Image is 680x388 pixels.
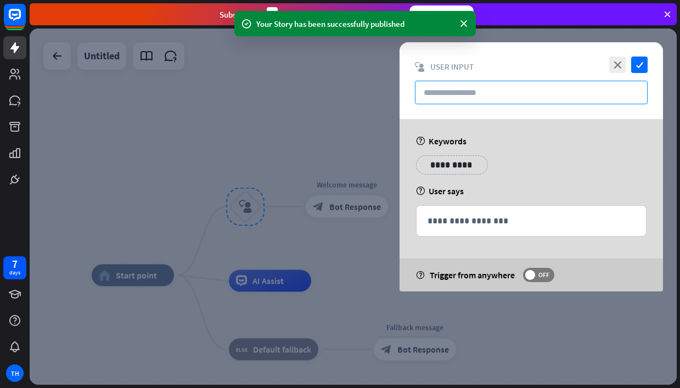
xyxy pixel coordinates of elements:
button: Open LiveChat chat widget [9,4,42,37]
div: Subscribe in days to get your first month for $1 [220,7,401,22]
i: help [416,137,425,145]
a: 7 days [3,256,26,279]
div: TH [6,364,24,382]
span: Trigger from anywhere [430,269,515,280]
div: days [9,269,20,277]
div: Keywords [416,136,647,147]
i: check [631,57,648,73]
div: 3 [267,7,278,22]
div: Subscribe now [409,5,474,23]
span: User Input [430,61,474,72]
i: block_user_input [415,62,425,72]
div: Your Story has been successfully published [256,18,454,30]
div: User says [416,185,647,196]
div: 7 [12,259,18,269]
i: close [609,57,626,73]
i: help [416,271,424,279]
span: OFF [535,271,552,279]
i: help [416,187,425,195]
